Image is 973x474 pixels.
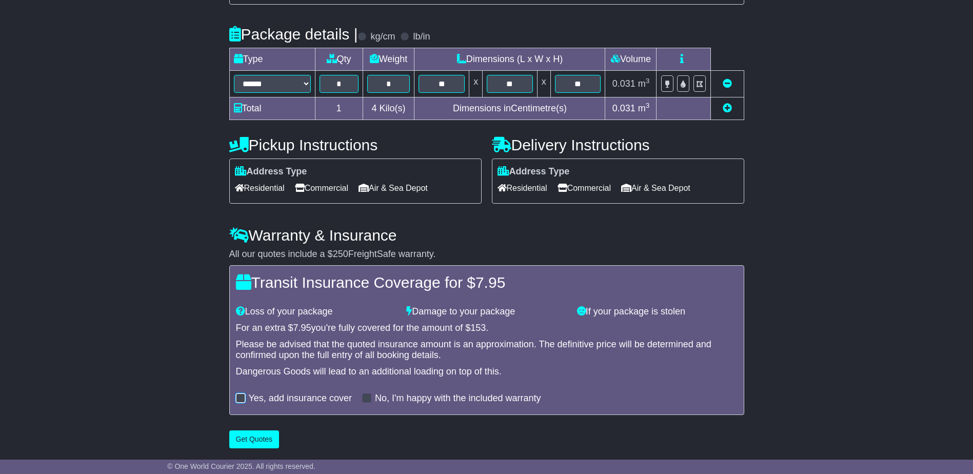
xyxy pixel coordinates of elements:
span: 153 [470,323,486,333]
label: No, I'm happy with the included warranty [375,393,541,404]
label: Yes, add insurance cover [249,393,352,404]
span: 4 [371,103,376,113]
h4: Delivery Instructions [492,136,744,153]
td: Qty [315,48,363,71]
td: Type [229,48,315,71]
td: Kilo(s) [363,97,414,120]
span: 250 [333,249,348,259]
span: Air & Sea Depot [621,180,690,196]
div: If your package is stolen [572,306,743,318]
h4: Transit Insurance Coverage for $ [236,274,738,291]
h4: Warranty & Insurance [229,227,744,244]
span: © One World Courier 2025. All rights reserved. [167,462,315,470]
span: Commercial [295,180,348,196]
td: Dimensions (L x W x H) [414,48,605,71]
span: Residential [235,180,285,196]
td: Volume [605,48,657,71]
td: Weight [363,48,414,71]
label: Address Type [498,166,570,177]
div: Dangerous Goods will lead to an additional loading on top of this. [236,366,738,378]
span: m [638,103,650,113]
div: Damage to your package [401,306,572,318]
span: Residential [498,180,547,196]
span: Commercial [558,180,611,196]
td: x [537,71,550,97]
sup: 3 [646,77,650,85]
td: 1 [315,97,363,120]
td: Total [229,97,315,120]
sup: 3 [646,102,650,109]
span: 0.031 [612,78,636,89]
div: Please be advised that the quoted insurance amount is an approximation. The definitive price will... [236,339,738,361]
td: Dimensions in Centimetre(s) [414,97,605,120]
span: 7.95 [293,323,311,333]
div: For an extra $ you're fully covered for the amount of $ . [236,323,738,334]
h4: Pickup Instructions [229,136,482,153]
label: kg/cm [370,31,395,43]
h4: Package details | [229,26,358,43]
span: 0.031 [612,103,636,113]
span: 7.95 [475,274,505,291]
span: Air & Sea Depot [359,180,428,196]
td: x [469,71,483,97]
a: Remove this item [723,78,732,89]
div: All our quotes include a $ FreightSafe warranty. [229,249,744,260]
span: m [638,78,650,89]
label: lb/in [413,31,430,43]
div: Loss of your package [231,306,402,318]
button: Get Quotes [229,430,280,448]
a: Add new item [723,103,732,113]
label: Address Type [235,166,307,177]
